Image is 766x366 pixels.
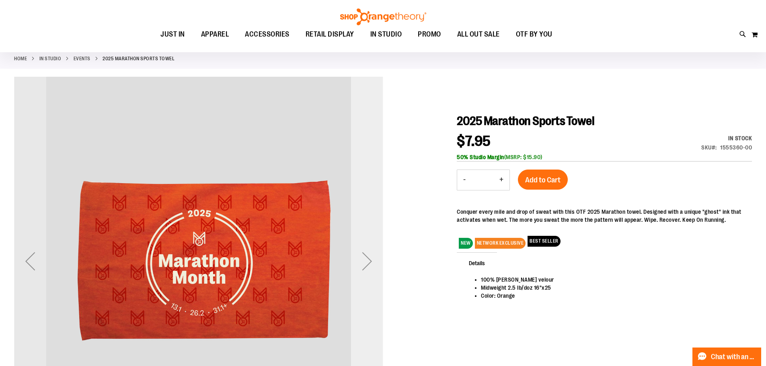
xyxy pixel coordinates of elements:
span: RETAIL DISPLAY [306,25,354,43]
span: In stock [728,135,752,141]
b: 50% Studio Margin [457,154,504,160]
input: Product quantity [472,170,493,190]
div: Conquer every mile and drop of sweat with this OTF 2025 Marathon towel. Designed with a unique "g... [457,208,752,224]
span: $7.95 [457,133,491,149]
div: Availability [701,134,752,142]
button: Increase product quantity [493,170,509,190]
li: 100% [PERSON_NAME] velour [481,276,744,284]
a: Home [14,55,27,62]
button: Add to Cart [518,170,568,190]
li: Midweight 2.5 lb/doz 16"x25 [481,284,744,292]
div: (MSRP: $15.90) [457,153,752,161]
span: Chat with an Expert [711,353,756,361]
span: JUST IN [160,25,185,43]
button: Decrease product quantity [457,170,472,190]
span: ACCESSORIES [245,25,290,43]
span: APPAREL [201,25,229,43]
img: Shop Orangetheory [339,8,427,25]
button: Chat with an Expert [692,348,762,366]
span: BEST SELLER [528,236,561,247]
a: Events [74,55,90,62]
span: Add to Cart [525,176,561,184]
li: Color: Orange [481,292,744,300]
span: OTF BY YOU [516,25,552,43]
span: PROMO [418,25,441,43]
strong: 2025 Marathon Sports Towel [103,55,175,62]
span: 2025 Marathon Sports Towel [457,114,594,128]
span: NETWORK EXCLUSIVE [475,238,526,249]
span: ALL OUT SALE [457,25,500,43]
span: NEW [459,238,473,249]
span: IN STUDIO [370,25,402,43]
strong: SKU [701,144,717,151]
a: IN STUDIO [39,55,62,62]
div: 1555360-00 [720,143,752,151]
span: Details [457,252,497,273]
